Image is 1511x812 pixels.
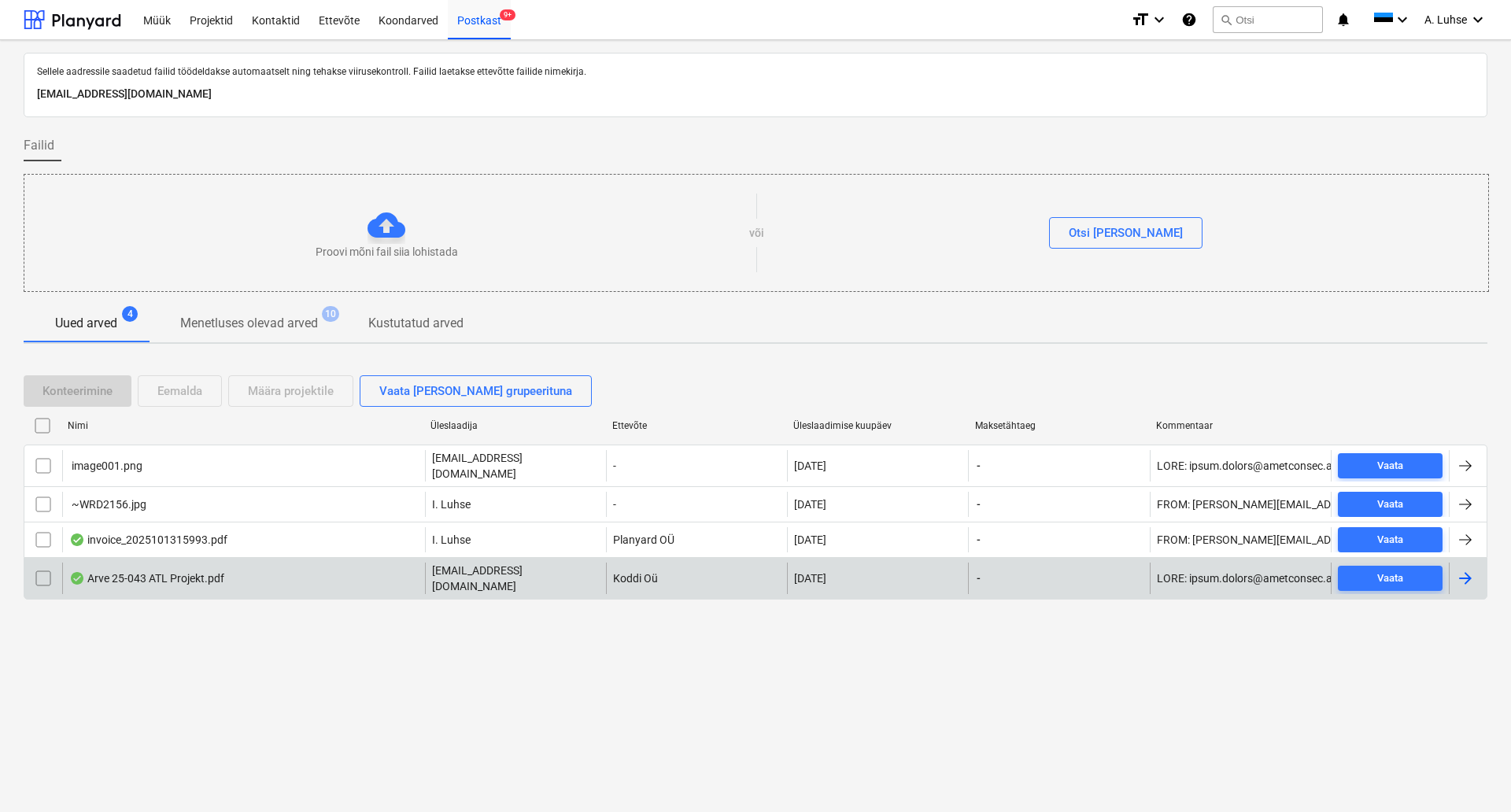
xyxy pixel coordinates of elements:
div: - [606,450,787,482]
div: [DATE] [794,572,826,585]
div: Arve 25-043 ATL Projekt.pdf [69,572,224,585]
div: Vaata [1377,570,1403,588]
div: Ettevõte [612,420,781,431]
div: Kommentaar [1156,420,1325,431]
p: Uued arved [55,314,117,333]
span: - [975,458,982,474]
div: Planyard OÜ [606,527,787,552]
button: Vaata [PERSON_NAME] grupeerituna [360,375,592,407]
button: Vaata [1338,527,1443,552]
div: Üleslaadija [430,420,600,431]
span: 4 [122,306,138,322]
div: Andmed failist loetud [69,572,85,585]
div: Proovi mõni fail siia lohistadavõiOtsi [PERSON_NAME] [24,174,1489,292]
div: Otsi [PERSON_NAME] [1069,223,1183,243]
div: Nimi [68,420,418,431]
div: Vaata [1377,531,1403,549]
button: Vaata [1338,492,1443,517]
div: Vaata [1377,496,1403,514]
span: Failid [24,136,54,155]
span: - [975,496,982,512]
span: - [975,532,982,548]
p: Kustutatud arved [368,314,464,333]
div: - [606,492,787,517]
div: image001.png [69,460,142,472]
div: [DATE] [794,533,826,546]
div: Vestlusvidin [1432,736,1511,812]
span: - [975,570,982,586]
button: Vaata [1338,453,1443,478]
div: [DATE] [794,460,826,472]
div: Andmed failist loetud [69,533,85,546]
span: 10 [322,306,339,322]
p: Proovi mõni fail siia lohistada [316,244,458,260]
p: I. Luhse [432,496,471,512]
button: Vaata [1338,566,1443,591]
div: ~WRD2156.jpg [69,498,146,511]
button: Otsi [PERSON_NAME] [1049,217,1203,249]
div: Vaata [PERSON_NAME] grupeerituna [379,381,572,401]
p: [EMAIL_ADDRESS][DOMAIN_NAME] [37,85,1474,104]
p: I. Luhse [432,532,471,548]
p: Sellele aadressile saadetud failid töödeldakse automaatselt ning tehakse viirusekontroll. Failid ... [37,66,1474,79]
iframe: Chat Widget [1432,736,1511,812]
p: või [749,225,764,241]
div: Vaata [1377,457,1403,475]
span: 9+ [500,9,515,20]
div: Koddi Oü [606,563,787,594]
div: [DATE] [794,498,826,511]
p: [EMAIL_ADDRESS][DOMAIN_NAME] [432,450,600,482]
p: [EMAIL_ADDRESS][DOMAIN_NAME] [432,563,600,594]
div: invoice_2025101315993.pdf [69,533,227,546]
p: Menetluses olevad arved [180,314,318,333]
div: Üleslaadimise kuupäev [793,420,962,431]
div: Maksetähtaeg [975,420,1144,431]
